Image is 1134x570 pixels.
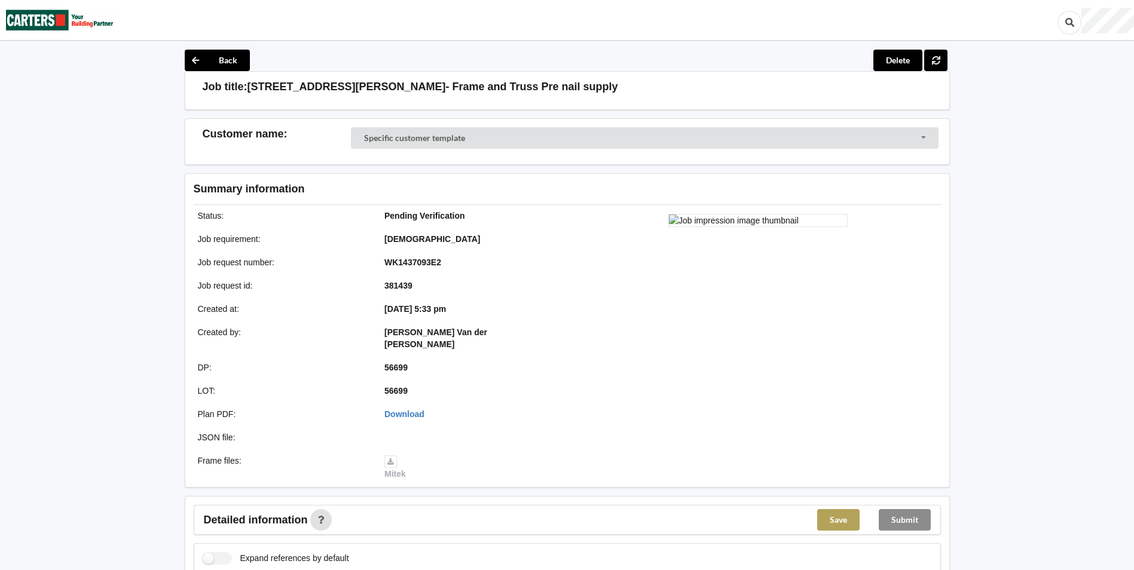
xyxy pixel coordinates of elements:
b: Pending Verification [384,211,465,220]
a: Download [384,409,424,419]
h3: Customer name : [203,127,351,141]
b: 56699 [384,386,408,396]
div: Created by : [189,326,377,350]
img: Job impression image thumbnail [668,214,848,227]
div: Job request id : [189,280,377,292]
b: [DATE] 5:33 pm [384,304,446,314]
div: Specific customer template [364,134,465,142]
h3: Summary information [194,182,750,196]
div: DP : [189,361,377,373]
b: [PERSON_NAME] Van der [PERSON_NAME] [384,327,487,349]
button: Back [185,50,250,71]
b: 56699 [384,363,408,372]
b: WK1437093E2 [384,258,441,267]
div: Plan PDF : [189,408,377,420]
h3: [STREET_ADDRESS][PERSON_NAME]- Frame and Truss Pre nail supply [247,80,618,94]
div: Customer Selector [351,127,939,149]
span: Detailed information [204,514,308,525]
button: Save [817,509,860,531]
div: Created at : [189,303,377,315]
div: JSON file : [189,431,377,443]
label: Expand references by default [203,552,349,565]
div: LOT : [189,385,377,397]
div: User Profile [1081,8,1134,33]
button: Delete [873,50,922,71]
h3: Job title: [203,80,247,94]
div: Status : [189,210,377,222]
div: Job requirement : [189,233,377,245]
b: 381439 [384,281,412,290]
img: Carters [6,1,114,39]
b: [DEMOGRAPHIC_DATA] [384,234,480,244]
a: Mitek [384,456,406,479]
div: Frame files : [189,455,377,480]
div: Job request number : [189,256,377,268]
